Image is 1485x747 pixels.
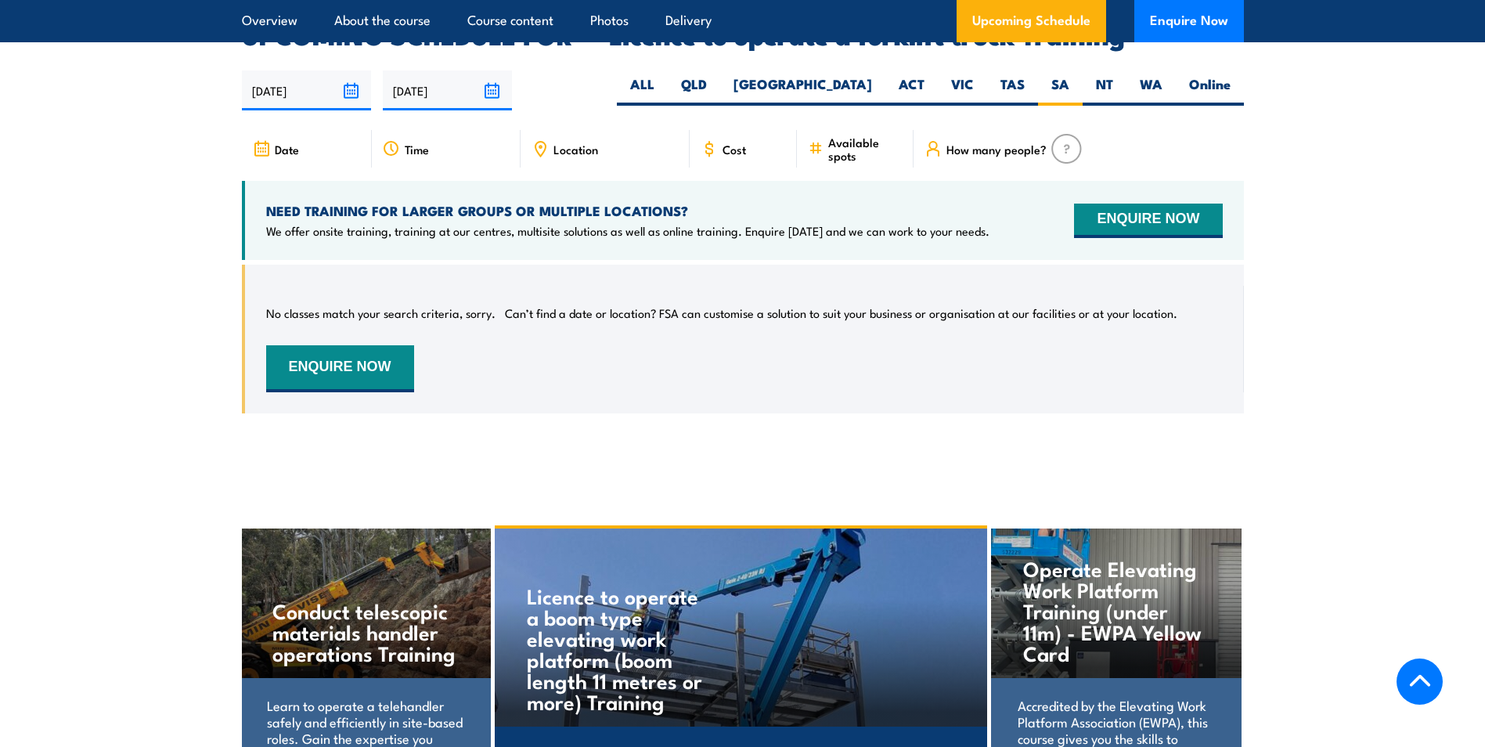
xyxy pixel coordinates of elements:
p: No classes match your search criteria, sorry. [266,305,496,321]
label: ALL [617,75,668,106]
button: ENQUIRE NOW [1074,204,1222,238]
h4: Operate Elevating Work Platform Training (under 11m) - EWPA Yellow Card [1023,558,1209,663]
p: Can’t find a date or location? FSA can customise a solution to suit your business or organisation... [505,305,1177,321]
h2: UPCOMING SCHEDULE FOR - "Licence to operate a forklift truck Training" [242,23,1244,45]
span: Cost [723,143,746,156]
label: [GEOGRAPHIC_DATA] [720,75,885,106]
span: Available spots [828,135,903,162]
span: How many people? [946,143,1047,156]
label: WA [1126,75,1176,106]
span: Time [405,143,429,156]
label: QLD [668,75,720,106]
label: VIC [938,75,987,106]
label: Online [1176,75,1244,106]
p: We offer onsite training, training at our centres, multisite solutions as well as online training... [266,223,989,239]
input: From date [242,70,371,110]
label: ACT [885,75,938,106]
span: Date [275,143,299,156]
h4: Licence to operate a boom type elevating work platform (boom length 11 metres or more) Training [527,585,711,712]
label: TAS [987,75,1038,106]
h4: Conduct telescopic materials handler operations Training [272,600,458,663]
label: SA [1038,75,1083,106]
button: ENQUIRE NOW [266,345,414,392]
span: Location [553,143,598,156]
label: NT [1083,75,1126,106]
h4: NEED TRAINING FOR LARGER GROUPS OR MULTIPLE LOCATIONS? [266,202,989,219]
input: To date [383,70,512,110]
